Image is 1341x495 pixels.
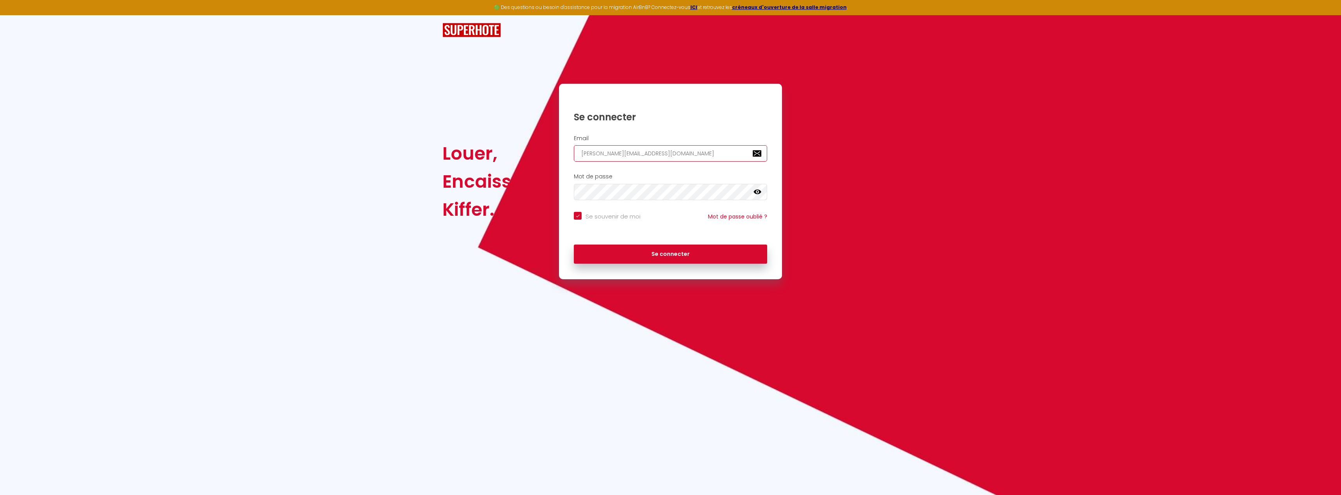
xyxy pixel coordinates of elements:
div: Louer, [442,139,534,167]
img: SuperHote logo [442,23,501,37]
h2: Email [574,135,767,142]
button: Se connecter [574,245,767,264]
a: créneaux d'ouverture de la salle migration [732,4,847,11]
a: Mot de passe oublié ? [708,213,767,220]
div: Encaisser, [442,167,534,196]
div: Kiffer. [442,196,534,224]
a: ICI [690,4,697,11]
h1: Se connecter [574,111,767,123]
input: Ton Email [574,145,767,162]
h2: Mot de passe [574,173,767,180]
button: Ouvrir le widget de chat LiveChat [6,3,30,26]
